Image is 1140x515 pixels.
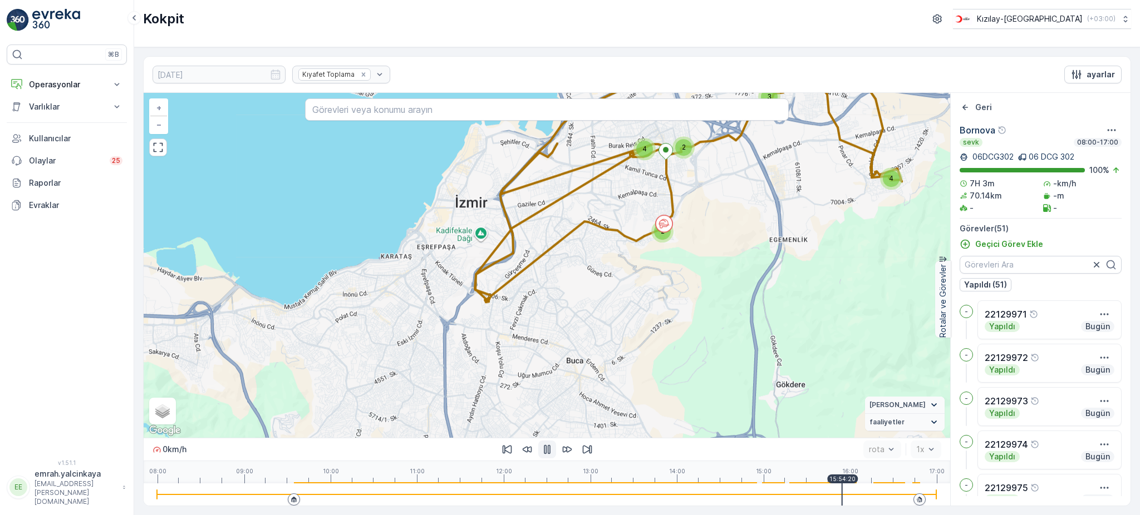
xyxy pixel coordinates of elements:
div: Yardım Araç İkonu [1030,397,1039,405]
span: − [156,120,162,129]
img: k%C4%B1z%C4%B1lay_jywRncg.png [953,13,972,25]
p: Bugün [1084,321,1111,332]
a: Evraklar [7,194,127,216]
p: 25 [112,156,120,165]
p: Bugün [1084,451,1111,462]
p: Operasyonlar [29,79,105,90]
p: ⌘B [108,50,119,59]
p: 16:00 [842,468,858,474]
p: Kullanıcılar [29,133,122,144]
p: 15:54:20 [829,476,856,482]
p: Yapıldı (51) [964,279,1007,290]
p: Yapıldı [988,451,1016,462]
p: -m [1053,190,1064,201]
img: logo_light-DOdMpM7g.png [32,9,80,31]
p: Evraklar [29,200,122,211]
p: 0 km/h [163,444,186,455]
summary: faaliyetler [865,414,945,431]
p: 13:00 [583,468,598,474]
button: Operasyonlar [7,73,127,96]
a: Uzaklaştır [150,116,167,133]
div: 2 [672,136,695,159]
p: 22129974 [985,438,1028,451]
p: -km/h [1053,178,1076,189]
input: dd/mm/yyyy [153,66,286,83]
p: [EMAIL_ADDRESS][PERSON_NAME][DOMAIN_NAME] [35,479,117,506]
a: Olaylar25 [7,150,127,172]
a: Geri [960,102,992,113]
div: Yardım Araç İkonu [1030,353,1039,362]
p: Bugün [1084,494,1111,506]
button: Yapıldı (51) [960,278,1011,291]
p: Yapıldı [988,321,1016,332]
p: Kızılay-[GEOGRAPHIC_DATA] [977,13,1083,24]
p: Geri [975,102,992,113]
p: - [970,202,974,214]
input: Görevleri Ara [960,256,1122,274]
p: Bugün [1084,408,1111,419]
span: + [156,103,161,112]
span: faaliyetler [869,418,905,427]
p: - [965,394,968,403]
p: Yapıldı [988,494,1016,506]
div: 4 [880,167,902,190]
p: Rotalar ve Görevler [937,264,949,338]
p: 15:00 [756,468,772,474]
p: 06 DCG 302 [1029,151,1074,162]
p: - [965,481,968,489]
p: Varlıklar [29,101,105,112]
p: 08:00 [149,468,166,474]
p: 12:00 [496,468,512,474]
a: Raporlar [7,172,127,194]
p: 09:00 [236,468,253,474]
p: 08:00-17:00 [1076,138,1119,147]
a: Geçici Görev Ekle [960,239,1043,250]
p: Raporlar [29,177,122,189]
a: Kullanıcılar [7,127,127,150]
div: Yardım Araç İkonu [1030,483,1039,492]
p: - [965,437,968,446]
a: Bu bölgeyi Google Haritalar'da açın (yeni pencerede açılır) [146,423,183,438]
p: 17:00 [929,468,945,474]
p: 22129975 [985,481,1028,494]
p: Bugün [1084,364,1111,375]
div: Yardım Araç İkonu [1030,440,1039,449]
p: Yapıldı [988,364,1016,375]
p: sevk [962,138,980,147]
p: - [965,307,968,316]
p: 11:00 [410,468,425,474]
p: Bornova [960,123,995,137]
div: EE [9,478,27,496]
div: Yardım Araç İkonu [1029,310,1038,319]
span: 2 [682,143,686,151]
span: 4 [889,174,893,182]
div: 3 [758,86,780,108]
span: v 1.51.1 [7,459,127,466]
p: Geçici Görev Ekle [975,239,1043,250]
span: 2 [661,227,665,235]
p: 100 % [1089,165,1109,176]
summary: [PERSON_NAME] [865,397,945,414]
div: 4 [633,138,656,160]
p: 22129972 [985,351,1028,364]
p: Kokpit [143,10,184,28]
p: ( +03:00 ) [1087,14,1116,23]
span: 4 [642,145,647,153]
img: Google [146,423,183,438]
a: Layers [150,399,175,423]
p: 22129973 [985,394,1028,408]
p: ayarlar [1087,69,1115,80]
div: 2 [651,220,674,242]
a: Yakınlaştır [150,100,167,116]
button: EEemrah.yalcinkaya[EMAIL_ADDRESS][PERSON_NAME][DOMAIN_NAME] [7,468,127,506]
p: Yapıldı [988,408,1016,419]
p: 14:00 [669,468,685,474]
button: ayarlar [1064,66,1122,83]
p: 06DCG302 [970,151,1014,162]
img: logo [7,9,29,31]
p: Olaylar [29,155,103,166]
p: Görevler ( 51 ) [960,223,1122,234]
button: Kızılay-[GEOGRAPHIC_DATA](+03:00) [953,9,1131,29]
p: - [965,350,968,359]
span: [PERSON_NAME] [869,400,926,409]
